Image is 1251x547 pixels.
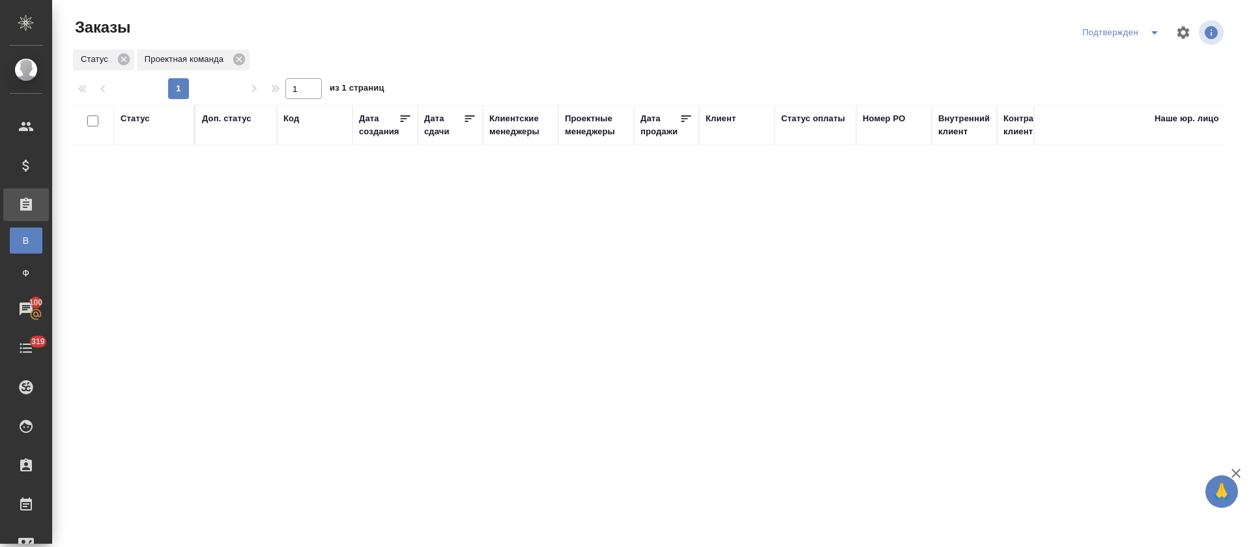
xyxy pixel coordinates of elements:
span: 100 [22,296,51,309]
span: из 1 страниц [330,80,384,99]
div: Внутренний клиент [938,112,990,138]
span: 319 [23,335,53,348]
a: 319 [3,332,49,364]
div: Статус [73,50,134,70]
div: Дата продажи [640,112,680,138]
span: В [16,234,36,247]
a: В [10,228,42,254]
p: Статус [81,53,113,66]
div: Статус оплаты [781,112,845,125]
a: 100 [3,293,49,325]
span: Настроить таблицу [1168,17,1199,48]
div: Статус [121,112,150,125]
div: Наше юр. лицо [1155,112,1219,125]
div: Дата создания [359,112,399,138]
a: Ф [10,260,42,286]
span: Посмотреть информацию [1199,20,1226,45]
button: 🙏 [1205,475,1238,508]
div: Клиентские менеджеры [489,112,552,138]
div: split button [1079,22,1168,43]
div: Проектные менеджеры [565,112,627,138]
p: Проектная команда [145,53,228,66]
div: Дата сдачи [424,112,463,138]
span: Заказы [72,17,130,38]
div: Контрагент клиента [1003,112,1066,138]
span: Ф [16,267,36,280]
span: 🙏 [1211,478,1233,505]
div: Клиент [706,112,736,125]
div: Доп. статус [202,112,252,125]
div: Проектная команда [137,50,250,70]
div: Код [283,112,299,125]
div: Номер PO [863,112,905,125]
